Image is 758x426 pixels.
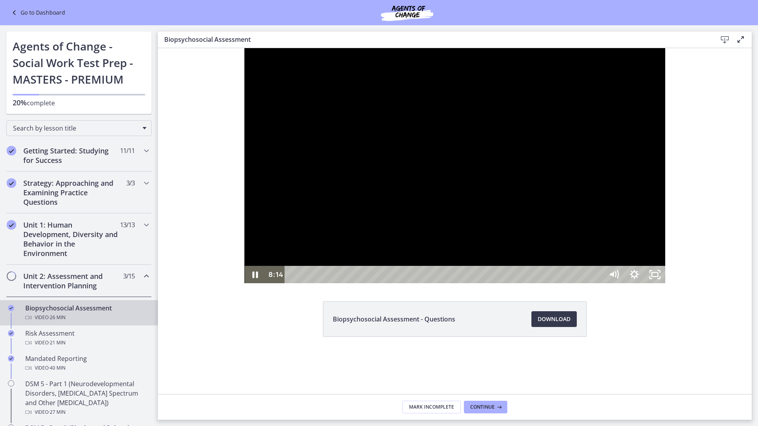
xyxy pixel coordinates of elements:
[120,220,135,230] span: 13 / 13
[25,329,148,348] div: Risk Assessment
[8,355,14,362] i: Completed
[164,35,704,44] h3: Biopsychosocial Assessment
[8,330,14,336] i: Completed
[466,218,487,235] button: Show settings menu
[7,178,16,188] i: Completed
[13,38,145,88] h1: Agents of Change - Social Work Test Prep - MASTERS - PREMIUM
[25,363,148,373] div: Video
[7,220,16,230] i: Completed
[49,407,66,417] span: · 27 min
[6,120,152,136] div: Search by lesson title
[487,218,507,235] button: Unfullscreen
[25,407,148,417] div: Video
[9,8,65,17] a: Go to Dashboard
[464,401,507,413] button: Continue
[531,311,577,327] a: Download
[402,401,461,413] button: Mark Incomplete
[446,218,466,235] button: Mute
[538,314,570,324] span: Download
[360,3,454,22] img: Agents of Change
[8,305,14,311] i: Completed
[49,338,66,348] span: · 21 min
[23,178,120,207] h2: Strategy: Approaching and Examining Practice Questions
[25,354,148,373] div: Mandated Reporting
[25,379,148,417] div: DSM 5 - Part 1 (Neurodevelopmental Disorders, [MEDICAL_DATA] Spectrum and Other [MEDICAL_DATA])
[25,313,148,322] div: Video
[13,98,27,107] span: 20%
[25,303,148,322] div: Biopsychosocial Assessment
[126,178,135,188] span: 3 / 3
[409,404,454,410] span: Mark Incomplete
[158,48,752,283] iframe: Video Lesson
[120,146,135,155] span: 11 / 11
[333,314,455,324] span: Biopsychosocial Assessment - Questions
[23,220,120,258] h2: Unit 1: Human Development, Diversity and Behavior in the Environment
[25,338,148,348] div: Video
[13,98,145,108] p: complete
[23,271,120,290] h2: Unit 2: Assessment and Intervention Planning
[49,363,66,373] span: · 40 min
[49,313,66,322] span: · 26 min
[470,404,495,410] span: Continue
[123,271,135,281] span: 3 / 15
[7,146,16,155] i: Completed
[23,146,120,165] h2: Getting Started: Studying for Success
[13,124,139,133] span: Search by lesson title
